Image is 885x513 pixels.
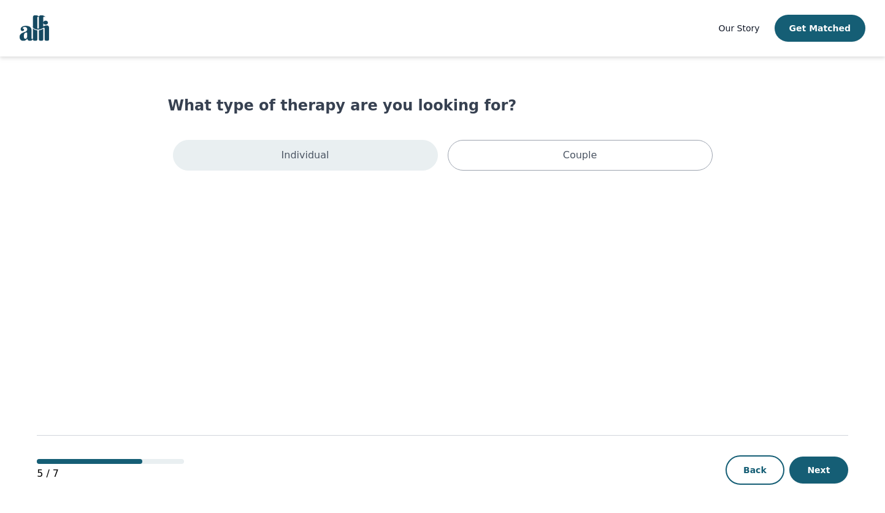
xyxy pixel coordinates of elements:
[719,23,760,33] span: Our Story
[282,148,329,163] p: Individual
[168,96,718,115] h1: What type of therapy are you looking for?
[789,457,848,484] button: Next
[719,21,760,36] a: Our Story
[726,455,784,485] button: Back
[37,466,184,481] p: 5 / 7
[563,148,597,163] p: Couple
[20,15,49,41] img: alli logo
[775,15,865,42] button: Get Matched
